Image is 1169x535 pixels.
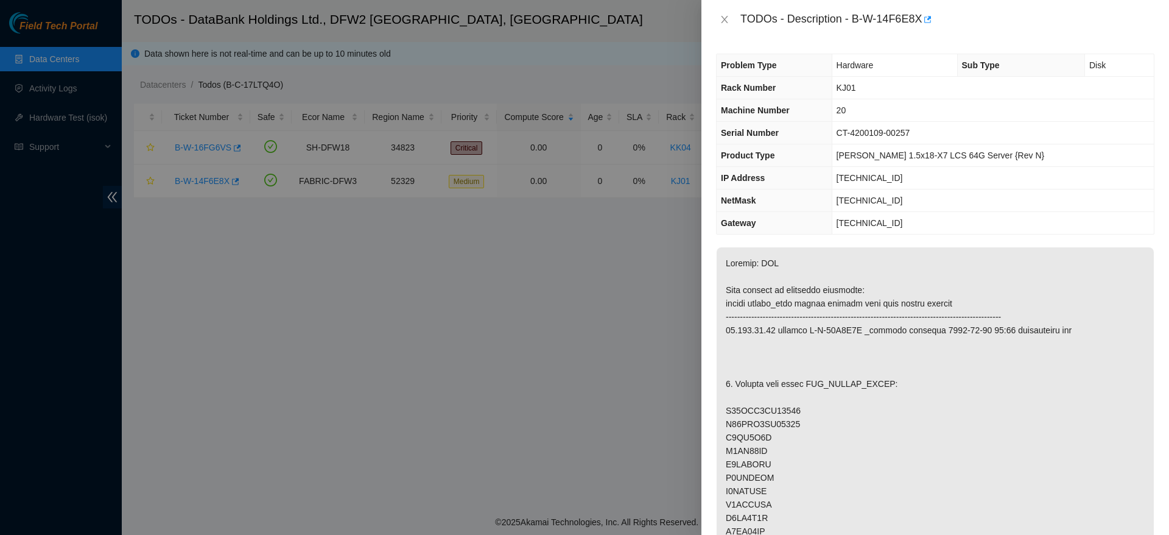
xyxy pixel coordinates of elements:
span: Hardware [837,60,874,70]
span: Disk [1089,60,1106,70]
div: TODOs - Description - B-W-14F6E8X [740,10,1154,29]
button: Close [716,14,733,26]
span: Problem Type [721,60,777,70]
span: Product Type [721,151,774,160]
span: Rack Number [721,83,776,93]
span: Sub Type [962,60,1000,70]
span: NetMask [721,196,756,205]
span: Machine Number [721,105,790,115]
span: CT-4200109-00257 [837,128,910,138]
span: IP Address [721,173,765,183]
span: [TECHNICAL_ID] [837,173,903,183]
span: [PERSON_NAME] 1.5x18-X7 LCS 64G Server {Rev N} [837,151,1045,160]
span: Gateway [721,218,756,228]
span: [TECHNICAL_ID] [837,218,903,228]
span: 20 [837,105,846,115]
span: Serial Number [721,128,779,138]
span: close [720,15,729,24]
span: KJ01 [837,83,856,93]
span: [TECHNICAL_ID] [837,196,903,205]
